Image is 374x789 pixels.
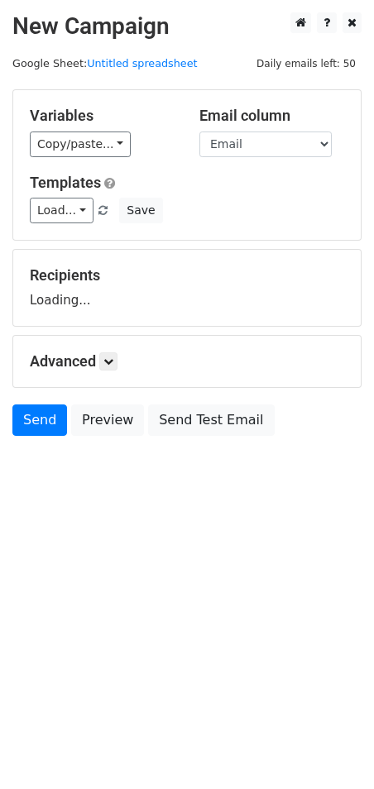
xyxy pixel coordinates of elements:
h2: New Campaign [12,12,362,41]
div: Loading... [30,266,344,309]
a: Send Test Email [148,404,274,436]
span: Daily emails left: 50 [251,55,362,73]
h5: Email column [199,107,344,125]
a: Load... [30,198,93,223]
a: Daily emails left: 50 [251,57,362,69]
a: Preview [71,404,144,436]
a: Templates [30,174,101,191]
h5: Variables [30,107,175,125]
h5: Recipients [30,266,344,285]
h5: Advanced [30,352,344,371]
a: Copy/paste... [30,131,131,157]
a: Send [12,404,67,436]
button: Save [119,198,162,223]
a: Untitled spreadsheet [87,57,197,69]
small: Google Sheet: [12,57,198,69]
